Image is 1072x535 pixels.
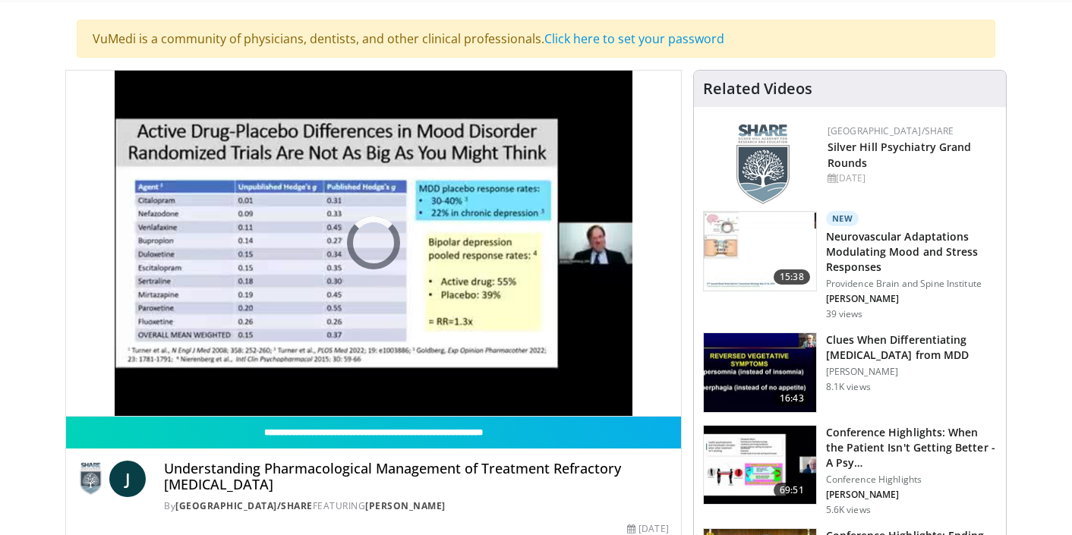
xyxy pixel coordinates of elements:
h3: Clues When Differentiating [MEDICAL_DATA] from MDD [826,332,997,363]
a: [PERSON_NAME] [365,499,446,512]
a: 16:43 Clues When Differentiating [MEDICAL_DATA] from MDD [PERSON_NAME] 8.1K views [703,332,997,413]
p: 5.6K views [826,504,871,516]
p: 39 views [826,308,863,320]
a: [GEOGRAPHIC_DATA]/SHARE [828,124,954,137]
a: 15:38 New Neurovascular Adaptations Modulating Mood and Stress Responses Providence Brain and Spi... [703,211,997,320]
h4: Understanding Pharmacological Management of Treatment Refractory [MEDICAL_DATA] [164,461,669,493]
a: Silver Hill Psychiatry Grand Rounds [828,140,972,170]
p: Conference Highlights [826,474,997,486]
img: a6520382-d332-4ed3-9891-ee688fa49237.150x105_q85_crop-smart_upscale.jpg [704,333,816,412]
p: New [826,211,859,226]
video-js: Video Player [66,71,681,417]
img: Silver Hill Hospital/SHARE [78,461,103,497]
h4: Related Videos [703,80,812,98]
div: [DATE] [828,172,994,185]
span: 69:51 [774,483,810,498]
p: Providence Brain and Spine Institute [826,278,997,290]
h3: Neurovascular Adaptations Modulating Mood and Stress Responses [826,229,997,275]
a: 69:51 Conference Highlights: When the Patient Isn't Getting Better - A Psy… Conference Highlights... [703,425,997,516]
a: Click here to set your password [544,30,724,47]
a: [GEOGRAPHIC_DATA]/SHARE [175,499,313,512]
div: By FEATURING [164,499,669,513]
div: VuMedi is a community of physicians, dentists, and other clinical professionals. [77,20,995,58]
span: 15:38 [774,269,810,285]
span: 16:43 [774,391,810,406]
p: [PERSON_NAME] [826,293,997,305]
a: J [109,461,146,497]
img: 4562edde-ec7e-4758-8328-0659f7ef333d.150x105_q85_crop-smart_upscale.jpg [704,212,816,291]
img: f8aaeb6d-318f-4fcf-bd1d-54ce21f29e87.png.150x105_q85_autocrop_double_scale_upscale_version-0.2.png [736,124,790,204]
img: 4362ec9e-0993-4580-bfd4-8e18d57e1d49.150x105_q85_crop-smart_upscale.jpg [704,426,816,505]
h3: Conference Highlights: When the Patient Isn't Getting Better - A Psy… [826,425,997,470]
p: [PERSON_NAME] [826,489,997,501]
p: 8.1K views [826,381,871,393]
p: [PERSON_NAME] [826,366,997,378]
